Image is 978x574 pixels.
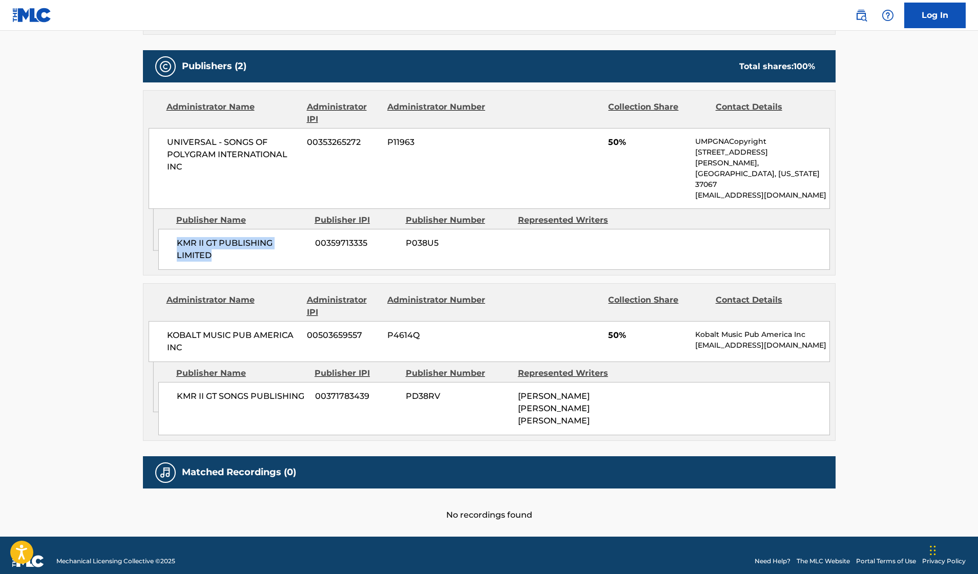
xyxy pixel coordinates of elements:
a: Portal Terms of Use [856,557,916,566]
img: help [882,9,894,22]
a: Public Search [851,5,871,26]
div: Administrator Number [387,101,487,125]
div: Contact Details [716,101,815,125]
div: Administrator Number [387,294,487,318]
div: Administrator Name [167,294,299,318]
h5: Publishers (2) [182,60,246,72]
img: Publishers [159,60,172,73]
span: PD38RV [406,390,510,402]
span: 100 % [794,61,815,71]
div: Publisher IPI [315,367,398,379]
a: Need Help? [755,557,790,566]
span: 00353265272 [307,136,380,148]
span: P11963 [387,136,487,148]
div: Total shares: [739,60,815,73]
div: Help [878,5,898,26]
a: The MLC Website [797,557,850,566]
span: 00371783439 [315,390,398,402]
span: KOBALT MUSIC PUB AMERICA INC [167,329,300,354]
img: logo [12,555,44,567]
a: Log In [904,3,966,28]
p: UMPGNACopyright [695,136,829,147]
img: search [855,9,867,22]
p: [EMAIL_ADDRESS][DOMAIN_NAME] [695,340,829,351]
div: Administrator IPI [307,101,380,125]
div: Represented Writers [518,214,622,226]
span: Mechanical Licensing Collective © 2025 [56,557,175,566]
p: [GEOGRAPHIC_DATA], [US_STATE] 37067 [695,168,829,190]
div: Represented Writers [518,367,622,379]
span: [PERSON_NAME] [PERSON_NAME] [PERSON_NAME] [518,391,590,426]
iframe: Chat Widget [927,525,978,574]
div: Publisher Name [176,214,307,226]
img: Matched Recordings [159,466,172,479]
h5: Matched Recordings (0) [182,466,296,478]
span: 50% [608,329,688,342]
div: Publisher Number [406,214,510,226]
span: KMR II GT PUBLISHING LIMITED [177,237,307,262]
p: [EMAIL_ADDRESS][DOMAIN_NAME] [695,190,829,201]
div: Publisher Number [406,367,510,379]
div: Administrator IPI [307,294,380,318]
div: Contact Details [716,294,815,318]
span: P4614Q [387,329,487,342]
span: P038U5 [406,237,510,249]
div: Collection Share [608,101,708,125]
a: Privacy Policy [922,557,966,566]
div: Collection Share [608,294,708,318]
p: [STREET_ADDRESS][PERSON_NAME], [695,147,829,168]
span: 00359713335 [315,237,398,249]
span: KMR II GT SONGS PUBLISHING [177,390,307,402]
div: Publisher Name [176,367,307,379]
div: No recordings found [143,488,836,521]
p: Kobalt Music Pub America Inc [695,329,829,340]
div: Administrator Name [167,101,299,125]
span: 50% [608,136,688,148]
span: UNIVERSAL - SONGS OF POLYGRAM INTERNATIONAL INC [167,136,300,173]
div: Drag [930,535,936,566]
img: MLC Logo [12,8,52,23]
span: 00503659557 [307,329,380,342]
div: Publisher IPI [315,214,398,226]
